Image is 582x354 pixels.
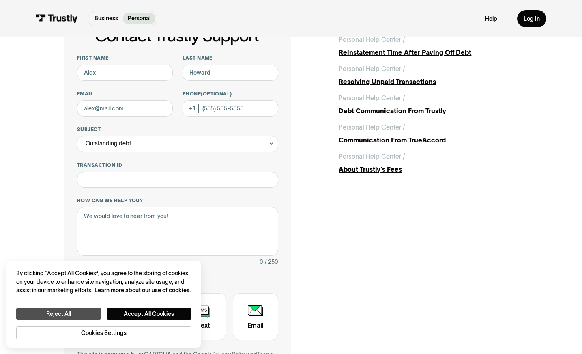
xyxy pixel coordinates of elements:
[265,257,278,267] div: / 250
[6,261,201,348] div: Cookie banner
[183,91,278,97] label: Phone
[339,64,518,87] a: Personal Help Center /Resolving Unpaid Transactions
[16,308,101,320] button: Reject All
[86,139,131,149] div: Outstanding debt
[16,269,191,295] div: By clicking “Accept All Cookies”, you agree to the storing of cookies on your device to enhance s...
[339,35,518,58] a: Personal Help Center /Reinstatement Time After Paying Off Debt
[339,136,518,145] div: Communication From TrueAccord
[90,13,123,24] a: Business
[16,269,191,339] div: Privacy
[77,162,278,168] label: Transaction ID
[77,136,278,152] div: Outstanding debt
[77,65,173,81] input: Alex
[339,123,518,145] a: Personal Help Center /Communication From TrueAccord
[339,152,518,175] a: Personal Help Center /About Trustly's Fees
[339,165,518,175] div: About Trustly's Fees
[77,197,278,204] label: How can we help you?
[339,106,518,116] div: Debt Communication From Trustly
[339,77,518,87] div: Resolving Unpaid Transactions
[107,308,191,320] button: Accept All Cookies
[123,13,155,24] a: Personal
[16,326,191,339] button: Cookies Settings
[128,14,150,23] p: Personal
[183,65,278,81] input: Howard
[260,257,263,267] div: 0
[339,152,405,162] div: Personal Help Center /
[36,14,78,23] img: Trustly Logo
[77,126,278,133] label: Subject
[94,287,191,294] a: More information about your privacy, opens in a new tab
[339,123,405,132] div: Personal Help Center /
[339,64,405,74] div: Personal Help Center /
[77,91,173,97] label: Email
[339,93,518,116] a: Personal Help Center /Debt Communication From Trustly
[77,55,173,61] label: First name
[183,100,278,117] input: (555) 555-5555
[517,10,546,27] a: Log in
[339,48,518,58] div: Reinstatement Time After Paying Off Debt
[94,14,118,23] p: Business
[77,100,173,117] input: alex@mail.com
[485,15,497,22] a: Help
[201,91,232,96] span: (Optional)
[524,15,540,22] div: Log in
[339,93,405,103] div: Personal Help Center /
[339,35,405,45] div: Personal Help Center /
[183,55,278,61] label: Last name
